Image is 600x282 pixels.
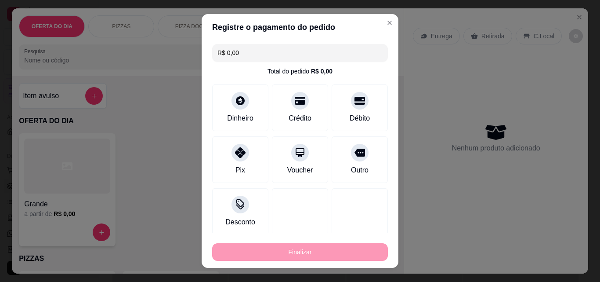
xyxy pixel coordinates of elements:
div: Débito [350,113,370,124]
div: Total do pedido [267,67,333,76]
div: Outro [351,165,369,176]
div: R$ 0,00 [311,67,333,76]
header: Registre o pagamento do pedido [202,14,398,40]
div: Desconto [225,217,255,227]
button: Close [383,16,397,30]
div: Dinheiro [227,113,253,124]
div: Voucher [287,165,313,176]
div: Crédito [289,113,311,124]
input: Ex.: hambúrguer de cordeiro [217,44,383,62]
div: Pix [235,165,245,176]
